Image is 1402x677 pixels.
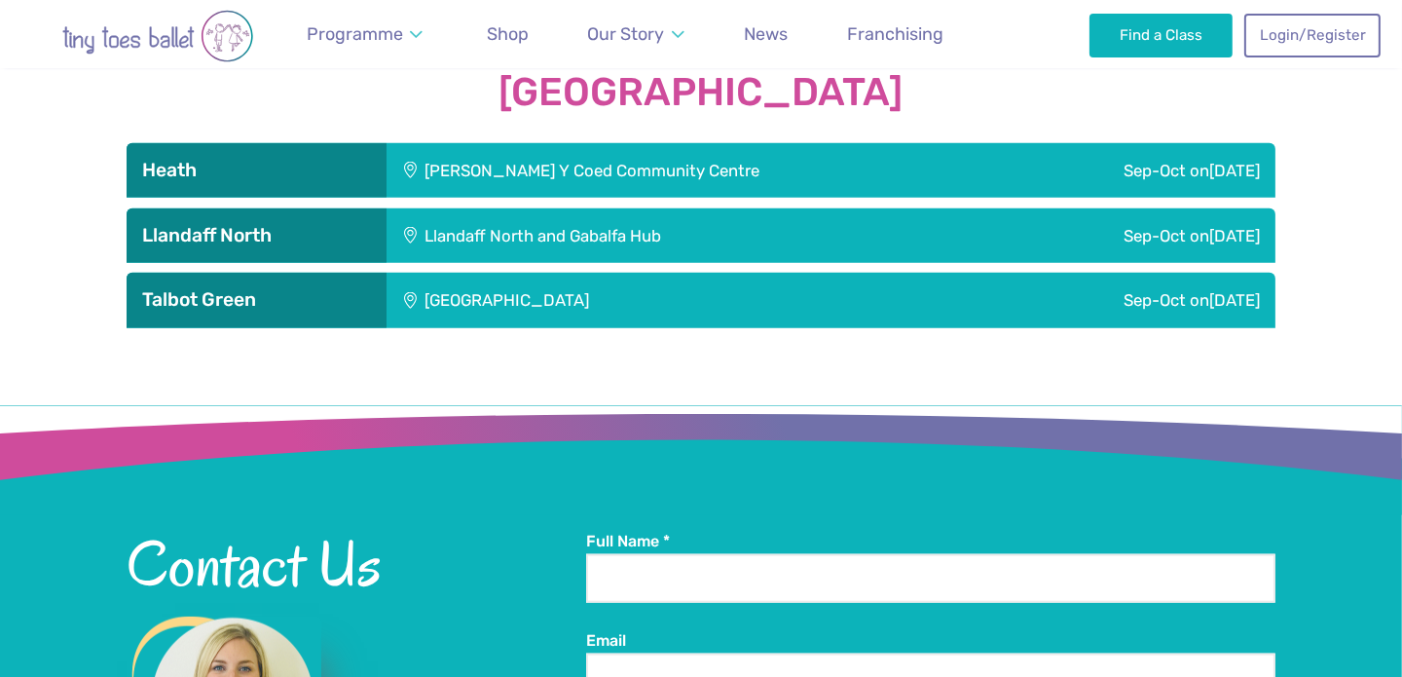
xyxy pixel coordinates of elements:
[1209,161,1260,180] span: [DATE]
[21,10,294,62] img: tiny toes ballet
[587,23,664,44] span: Our Story
[950,208,1275,263] div: Sep-Oct on
[387,273,889,327] div: [GEOGRAPHIC_DATA]
[307,23,403,44] span: Programme
[1008,143,1275,198] div: Sep-Oct on
[1209,290,1260,310] span: [DATE]
[478,13,537,56] a: Shop
[142,159,371,182] h3: Heath
[578,13,693,56] a: Our Story
[127,71,1275,114] strong: [GEOGRAPHIC_DATA]
[127,531,586,597] h2: Contact Us
[744,23,788,44] span: News
[1089,14,1233,56] a: Find a Class
[838,13,952,56] a: Franchising
[889,273,1275,327] div: Sep-Oct on
[387,208,950,263] div: Llandaff North and Gabalfa Hub
[1244,14,1381,56] a: Login/Register
[487,23,529,44] span: Shop
[735,13,796,56] a: News
[387,143,1008,198] div: [PERSON_NAME] Y Coed Community Centre
[586,531,1275,552] label: Full Name *
[142,224,371,247] h3: Llandaff North
[142,288,371,312] h3: Talbot Green
[1209,226,1260,245] span: [DATE]
[298,13,432,56] a: Programme
[586,630,1275,652] label: Email
[847,23,943,44] span: Franchising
